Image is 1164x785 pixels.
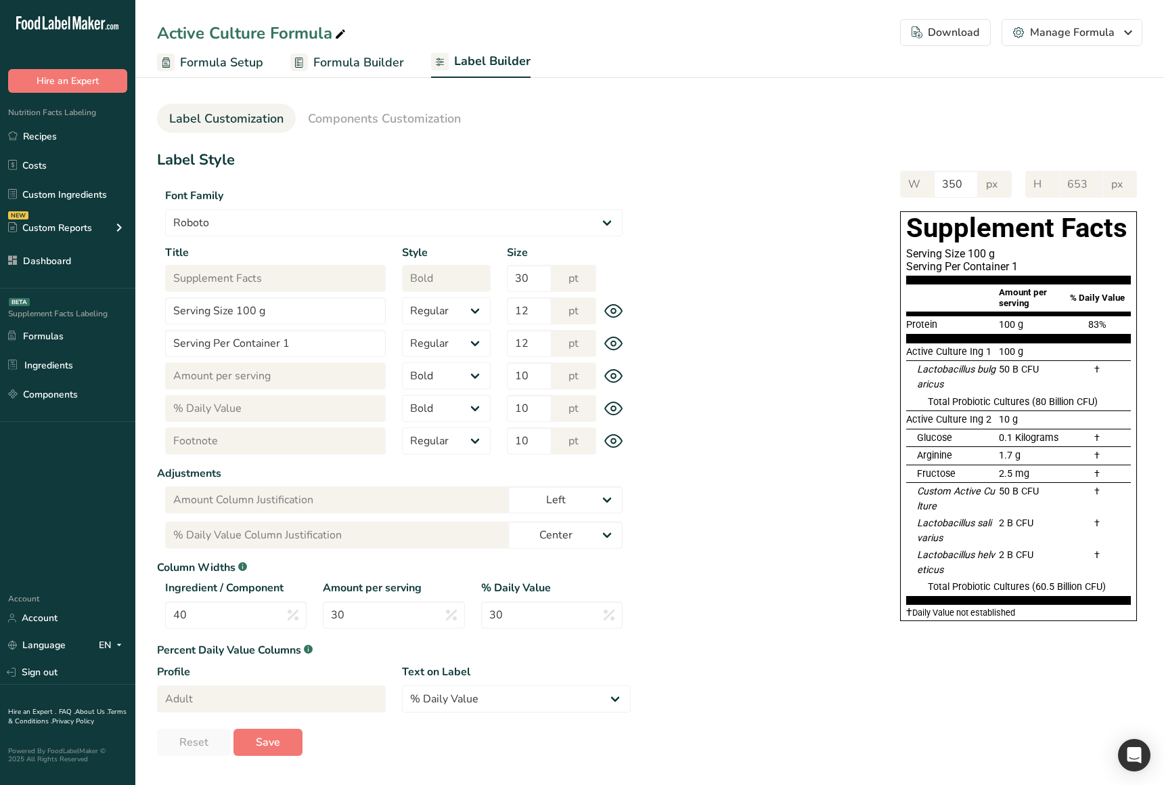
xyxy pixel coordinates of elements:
input: Serving Per Container 1 [165,330,386,357]
a: Terms & Conditions . [8,707,127,726]
input: 12 [507,297,552,324]
div: EN [99,637,127,654]
label: % Daily Value [481,580,623,596]
div: Serving Per Container 1 [906,260,1131,273]
div: Total Probiotic Cultures (80 Billion CFU) [906,394,1131,411]
a: About Us . [75,707,108,717]
span: 50 B CFU [999,364,1039,375]
a: Hire an Expert . [8,707,56,717]
div: Serving Size 100 g [906,247,1131,260]
span: 50 B CFU [999,486,1039,497]
span: Label Builder [454,52,531,70]
label: Font Family [165,188,623,204]
span: Save [256,734,280,750]
span: Lactobacillus salivarius [917,517,991,544]
span: † [1094,432,1100,444]
div: NEW [8,211,28,219]
span: % Daily Value [1070,293,1125,303]
div: Powered By FoodLabelMaker © 2025 All Rights Reserved [8,747,127,763]
input: Serving Size 100 g [165,297,386,324]
div: Active Culture Formula [157,21,349,45]
span: 83% [1088,319,1106,331]
span: Custom Active Culture [917,486,995,512]
h1: Supplement Facts [906,212,1131,245]
a: Formula Setup [157,47,263,78]
input: 30 [481,601,623,629]
span: Active Culture Ing 1 [906,346,991,358]
span: † [1094,517,1100,529]
label: Style [402,245,491,261]
span: 0.1 Kilograms [999,432,1058,444]
label: Text on Label [402,664,631,680]
h1: Label Style [157,149,631,171]
span: Label Customization [169,110,284,128]
a: Formula Builder [290,47,404,78]
span: 2.5 mg [999,468,1029,480]
button: Save [233,729,303,756]
span: † [1094,468,1100,480]
a: Language [8,633,66,657]
span: Formula Setup [180,54,263,72]
label: Adjustments [157,465,631,482]
span: 2 B CFU [999,549,1033,561]
input: 30 [323,601,464,629]
span: † [1094,549,1100,561]
label: Ingredient / Component [165,580,307,596]
div: Custom Reports [8,221,92,235]
button: Manage Formula [1002,19,1142,46]
div: Download [912,24,979,41]
span: 100 g [999,346,1023,358]
span: Protein [906,319,937,331]
span: Lactobacillus helveticus [917,549,995,576]
span: 100 g [999,319,1023,331]
label: Amount per serving [323,580,464,596]
div: BETA [9,298,30,306]
div: Total Probiotic Cultures (60.5 Billion CFU) [906,578,1131,596]
input: 40 [165,601,307,629]
span: Amount per serving [999,287,1047,308]
button: Reset [157,729,231,756]
span: 10 g [999,414,1018,425]
span: † [1094,364,1100,375]
a: Privacy Policy [52,717,94,726]
button: Download [900,19,991,46]
span: † [1094,486,1100,497]
span: Active Culture Ing 2 [906,414,991,425]
a: Label Builder [431,46,531,79]
span: 2 B CFU [999,517,1033,529]
span: Components Customization [308,110,461,128]
span: † [906,606,912,618]
span: Lactobacillus bulgaricus [917,364,995,390]
input: 30 [507,265,552,292]
span: 1.7 g [999,450,1021,461]
div: Manage Formula [1013,24,1131,41]
span: † [1094,450,1100,461]
label: Title [165,245,386,261]
span: Arginine [917,450,952,461]
label: Size [507,245,596,261]
input: 10 [507,395,552,422]
label: Column Widths [157,559,631,576]
a: FAQ . [59,707,75,717]
label: Percent Daily Value Columns [157,642,631,658]
input: 12 [507,330,552,357]
section: Daily Value not established [906,605,1131,620]
button: Hire an Expert [8,69,127,93]
input: 10 [507,427,552,454]
span: Formula Builder [313,54,404,72]
span: Reset [179,734,208,750]
span: Glucose [917,432,952,444]
label: Profile [157,664,386,680]
span: Fructose [917,468,956,480]
input: 10 [507,362,552,389]
div: Open Intercom Messenger [1118,739,1150,771]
